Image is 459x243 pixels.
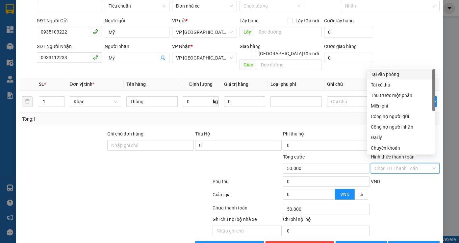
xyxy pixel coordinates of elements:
[324,78,381,91] th: Ghi chú
[37,43,102,50] div: SĐT Người Nhận
[367,111,435,122] div: Cước gửi hàng sẽ được ghi vào công nợ của người gửi
[371,81,431,88] div: Tài xế thu
[371,123,431,131] div: Công nợ người nhận
[212,178,282,189] div: Phụ thu
[224,96,265,107] input: 0
[126,82,146,87] span: Tên hàng
[360,192,363,197] span: %
[257,60,321,70] input: Dọc đường
[93,29,98,34] span: phone
[22,96,33,107] button: delete
[39,82,44,87] span: SL
[212,96,219,107] span: kg
[105,17,169,24] div: Người gửi
[240,18,259,23] span: Lấy hàng
[212,191,282,203] div: Giảm giá
[367,122,435,132] div: Cước gửi hàng sẽ được ghi vào công nợ của người nhận
[371,92,431,99] div: Thu trước một phần
[283,154,305,159] span: Tổng cước
[371,154,415,159] label: Hình thức thanh toán
[107,140,194,151] input: Ghi chú đơn hàng
[213,226,282,236] input: Nhập ghi chú
[240,60,257,70] span: Giao
[22,115,178,123] div: Tổng: 1
[283,130,370,140] div: Phí thu hộ
[240,44,261,49] span: Giao hàng
[293,17,321,24] span: Lấy tận nơi
[74,97,117,107] span: Khác
[224,82,248,87] span: Giá trị hàng
[324,44,357,49] label: Cước giao hàng
[176,1,233,11] span: Đơn nhà xe
[371,179,380,184] span: VND
[371,134,431,141] div: Đại lý
[371,113,431,120] div: Công nợ người gửi
[189,82,213,87] span: Định lượng
[240,27,255,37] span: Lấy
[109,1,166,11] span: Tiêu chuẩn
[70,82,94,87] span: Đơn vị tính
[37,17,102,24] div: SĐT Người Gửi
[107,131,143,136] label: Ghi chú đơn hàng
[93,55,98,60] span: phone
[324,27,372,37] input: Cước lấy hàng
[268,78,324,91] th: Loại phụ phí
[105,43,169,50] div: Người nhận
[371,144,431,152] div: Chuyển khoản
[256,50,321,57] span: [GEOGRAPHIC_DATA] tận nơi
[172,17,237,24] div: VP gửi
[371,102,431,109] div: Miễn phí
[176,53,233,63] span: VP Nha Trang
[324,53,372,63] input: Cước giao hàng
[172,44,191,49] span: VP Nhận
[160,55,166,61] span: user-add
[255,27,321,37] input: Dọc đường
[195,131,210,136] span: Thu Hộ
[126,96,178,107] input: VD: Bàn, Ghế
[324,18,354,23] label: Cước lấy hàng
[212,204,282,216] div: Chưa thanh toán
[213,216,282,226] div: Ghi chú nội bộ nhà xe
[340,192,349,197] span: VND
[327,96,378,107] input: Ghi Chú
[176,27,233,37] span: VP Sài Gòn
[283,216,370,226] div: Chi phí nội bộ
[371,71,431,78] div: Tại văn phòng
[37,1,102,11] input: Mã ĐH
